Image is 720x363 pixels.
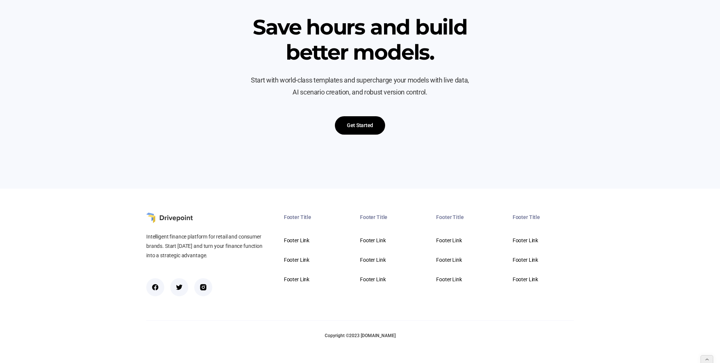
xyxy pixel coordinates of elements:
div: Footer Link [513,255,574,264]
div: Footer Link [360,255,421,264]
a: Footer Link [360,254,421,266]
div: Footer Link [284,275,345,284]
div: Footer Title [513,213,574,222]
a: Footer Link [436,254,497,266]
a: Footer Link [284,254,345,266]
h3: Save hours and build better models. [240,15,480,65]
p: Copyright ©2023 [DOMAIN_NAME] [325,333,396,339]
div: Footer Title [436,213,497,222]
a: Footer Link [513,234,574,246]
div: Footer Link [436,255,497,264]
a: Footer Link [284,234,345,246]
div: Footer Title [284,213,345,222]
div: Footer Link [360,275,421,284]
a: Footer Link [513,254,574,266]
div: Footer Link [284,236,345,245]
a: Footer Link [436,234,497,246]
div: Footer Link [513,236,574,245]
div: Footer Link [360,236,421,245]
div: Footer Link [436,275,497,284]
div: Footer Title [360,213,421,222]
a: Footer Link [513,273,574,285]
div: Footer Link [436,236,497,245]
a: Footer Link [360,234,421,246]
a: Get Started [335,116,385,135]
a: Footer Link [284,273,345,285]
p: Intelligent finance platform for retail and consumer brands. Start [DATE] and turn your finance f... [146,232,269,261]
p: Start with world-class templates and supercharge your models with live data, AI scenario creation... [240,74,480,98]
div: Footer Link [513,275,574,284]
a: Footer Link [436,273,497,285]
div: Footer Link [284,255,345,264]
a: Footer Link [360,273,421,285]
